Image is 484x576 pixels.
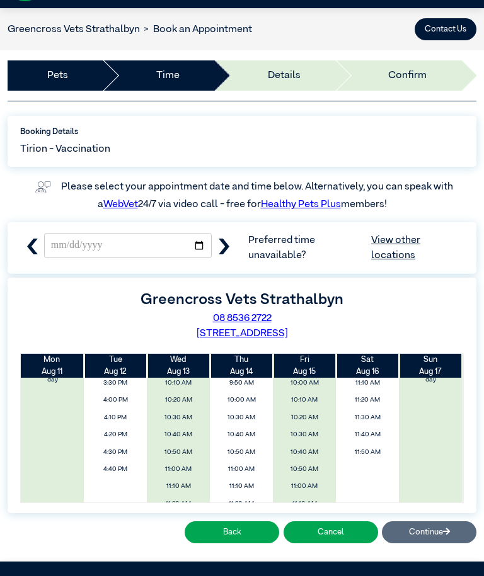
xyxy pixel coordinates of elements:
nav: breadcrumb [8,22,252,37]
span: 10:40 AM [214,427,270,442]
span: 11:30 AM [340,410,396,425]
label: Please select your appointment date and time below. Alternatively, you can speak with a 24/7 via ... [61,182,455,210]
span: 10:50 AM [214,445,270,460]
span: 10:20 AM [277,410,333,425]
th: Aug 13 [147,354,210,378]
span: 4:40 PM [88,462,144,477]
span: 10:20 AM [151,393,207,407]
button: Cancel [284,521,378,543]
span: 10:50 AM [277,462,333,477]
a: 08 8536 2722 [213,313,272,324]
span: 11:00 AM [151,462,207,477]
span: 10:00 AM [214,393,270,407]
span: 10:40 AM [277,445,333,460]
span: 11:10 AM [340,376,396,390]
th: Aug 17 [399,354,462,378]
span: 11:10 AM [214,479,270,494]
span: 10:00 AM [277,376,333,390]
th: Aug 15 [273,354,336,378]
a: Pets [47,68,68,83]
a: Time [156,68,180,83]
button: Contact Us [415,18,476,40]
a: Greencross Vets Strathalbyn [8,25,140,35]
span: 4:30 PM [88,445,144,460]
a: WebVet [103,200,138,210]
th: Aug 16 [336,354,399,378]
img: vet [31,177,55,197]
span: 10:30 AM [151,410,207,425]
span: Preferred time unavailable? [248,233,464,263]
span: 10:40 AM [151,427,207,442]
label: Greencross Vets Strathalbyn [141,292,343,307]
span: 11:20 AM [214,497,270,511]
th: Aug 11 [21,354,84,378]
span: 10:30 AM [214,410,270,425]
li: Book an Appointment [140,22,252,37]
span: 10:30 AM [277,427,333,442]
span: 11:00 AM [214,462,270,477]
a: View other locations [371,233,464,263]
label: Booking Details [20,126,464,138]
a: Healthy Pets Plus [261,200,341,210]
button: Back [185,521,279,543]
span: 11:20 AM [151,497,207,511]
span: 11:00 AM [277,479,333,494]
span: Tirion - Vaccination [20,142,110,157]
th: Aug 14 [210,354,273,378]
th: Aug 12 [84,354,147,378]
span: 4:10 PM [88,410,144,425]
span: 10:10 AM [277,393,333,407]
span: 10:10 AM [151,376,207,390]
span: 11:40 AM [340,427,396,442]
a: [STREET_ADDRESS] [197,329,288,339]
span: 4:20 PM [88,427,144,442]
span: 4:00 PM [88,393,144,407]
span: 9:50 AM [214,376,270,390]
span: 11:10 AM [151,479,207,494]
span: 10:50 AM [151,445,207,460]
span: 11:50 AM [340,445,396,460]
span: 3:30 PM [88,376,144,390]
span: 11:20 AM [340,393,396,407]
span: 11:10 AM [277,497,333,511]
